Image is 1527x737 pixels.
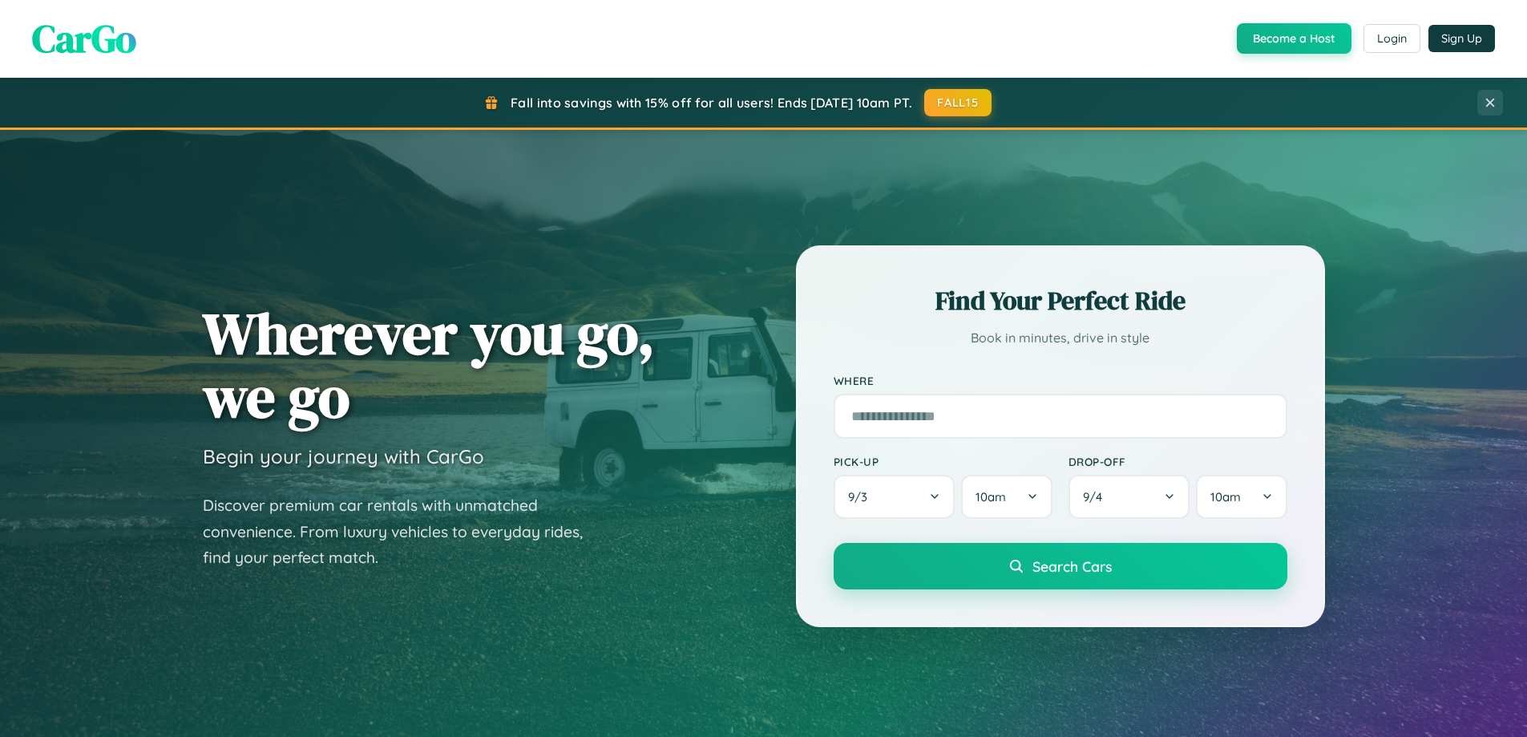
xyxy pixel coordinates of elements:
[1068,475,1190,519] button: 9/4
[1032,557,1112,575] span: Search Cars
[1363,24,1420,53] button: Login
[834,543,1287,589] button: Search Cars
[1068,455,1287,468] label: Drop-off
[924,89,992,116] button: FALL15
[961,475,1052,519] button: 10am
[834,326,1287,350] p: Book in minutes, drive in style
[834,283,1287,318] h2: Find Your Perfect Ride
[203,492,604,571] p: Discover premium car rentals with unmatched convenience. From luxury vehicles to everyday rides, ...
[32,12,136,65] span: CarGo
[834,455,1052,468] label: Pick-up
[976,489,1006,504] span: 10am
[848,489,875,504] span: 9 / 3
[1428,25,1495,52] button: Sign Up
[203,444,484,468] h3: Begin your journey with CarGo
[834,475,955,519] button: 9/3
[1083,489,1110,504] span: 9 / 4
[203,302,655,428] h1: Wherever you go, we go
[1210,489,1241,504] span: 10am
[1196,475,1287,519] button: 10am
[1237,23,1351,54] button: Become a Host
[834,374,1287,387] label: Where
[511,95,912,111] span: Fall into savings with 15% off for all users! Ends [DATE] 10am PT.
